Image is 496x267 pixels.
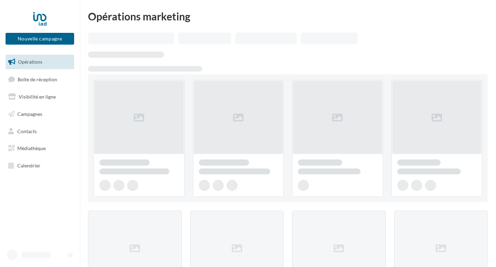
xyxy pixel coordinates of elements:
[18,76,57,82] span: Boîte de réception
[4,124,76,139] a: Contacts
[88,11,488,21] div: Opérations marketing
[6,33,74,45] button: Nouvelle campagne
[18,59,42,65] span: Opérations
[4,141,76,156] a: Médiathèque
[17,128,37,134] span: Contacts
[17,111,42,117] span: Campagnes
[4,90,76,104] a: Visibilité en ligne
[4,72,76,87] a: Boîte de réception
[4,107,76,121] a: Campagnes
[4,55,76,69] a: Opérations
[19,94,56,100] span: Visibilité en ligne
[17,163,41,168] span: Calendrier
[4,158,76,173] a: Calendrier
[17,145,46,151] span: Médiathèque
